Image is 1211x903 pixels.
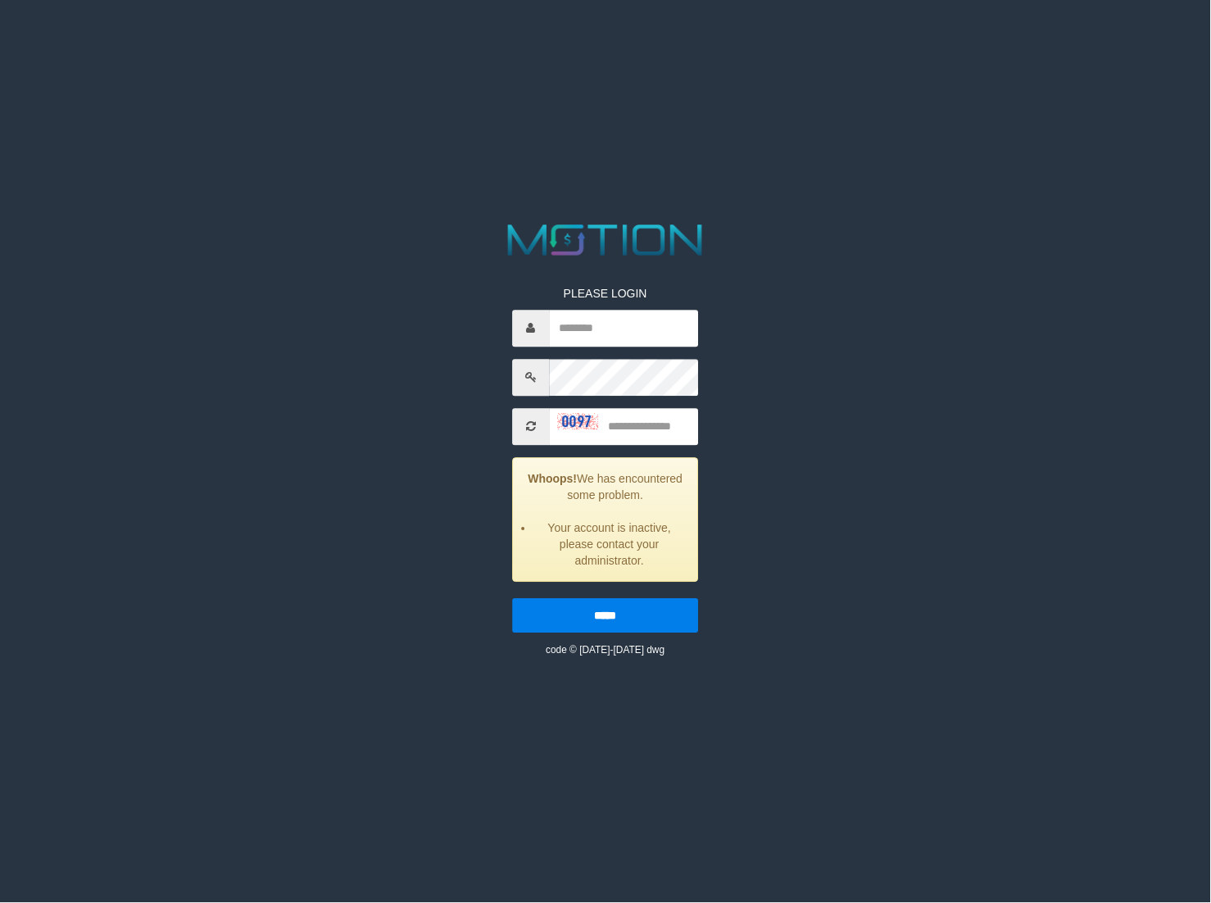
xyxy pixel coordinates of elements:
img: captcha [558,414,599,430]
p: PLEASE LOGIN [513,285,698,302]
strong: Whoops! [528,472,578,485]
li: Your account is inactive, please contact your administrator. [534,520,685,569]
small: code © [DATE]-[DATE] dwg [546,644,664,656]
img: MOTION_logo.png [500,219,712,261]
div: We has encountered some problem. [513,457,698,582]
